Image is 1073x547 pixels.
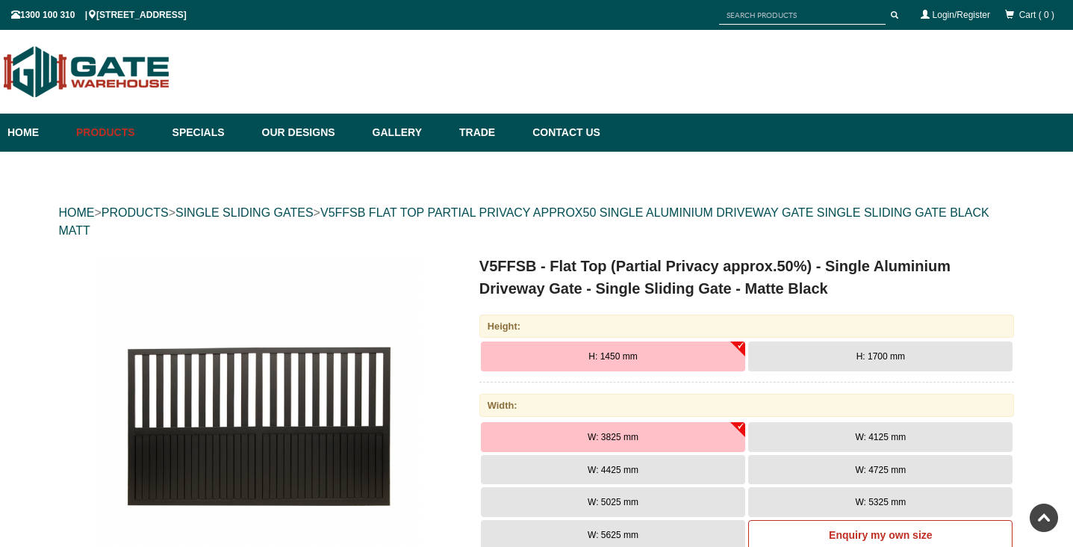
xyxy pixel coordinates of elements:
div: > > > [59,189,1015,255]
button: W: 4125 mm [748,422,1013,452]
button: W: 4725 mm [748,455,1013,485]
span: W: 3825 mm [588,432,638,442]
a: V5FFSB FLAT TOP PARTIAL PRIVACY APPROX50 SINGLE ALUMINIUM DRIVEWAY GATE SINGLE SLIDING GATE BLACK... [59,206,989,237]
div: Width: [479,394,1015,417]
span: W: 4725 mm [855,465,906,475]
span: W: 4125 mm [855,432,906,442]
a: Trade [452,114,525,152]
a: Specials [165,114,255,152]
button: W: 5025 mm [481,487,745,517]
a: Products [69,114,165,152]
a: PRODUCTS [102,206,169,219]
a: SINGLE SLIDING GATES [175,206,314,219]
b: Enquiry my own size [829,529,932,541]
span: H: 1450 mm [588,351,637,362]
span: H: 1700 mm [856,351,905,362]
button: W: 4425 mm [481,455,745,485]
a: Our Designs [255,114,365,152]
div: Height: [479,315,1015,338]
span: Cart ( 0 ) [1019,10,1054,20]
a: Home [7,114,69,152]
input: SEARCH PRODUCTS [719,6,886,25]
button: H: 1700 mm [748,342,1013,371]
button: W: 3825 mm [481,422,745,452]
span: 1300 100 310 | [STREET_ADDRESS] [11,10,187,20]
span: W: 5025 mm [588,497,638,507]
iframe: LiveChat chat widget [863,448,1073,495]
h1: V5FFSB - Flat Top (Partial Privacy approx.50%) - Single Aluminium Driveway Gate - Single Sliding ... [479,255,1015,300]
button: H: 1450 mm [481,342,745,371]
a: HOME [59,206,95,219]
button: W: 5325 mm [748,487,1013,517]
a: Login/Register [933,10,990,20]
a: Contact Us [525,114,600,152]
span: W: 5625 mm [588,530,638,540]
span: W: 5325 mm [855,497,906,507]
span: W: 4425 mm [588,465,638,475]
a: Gallery [365,114,452,152]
